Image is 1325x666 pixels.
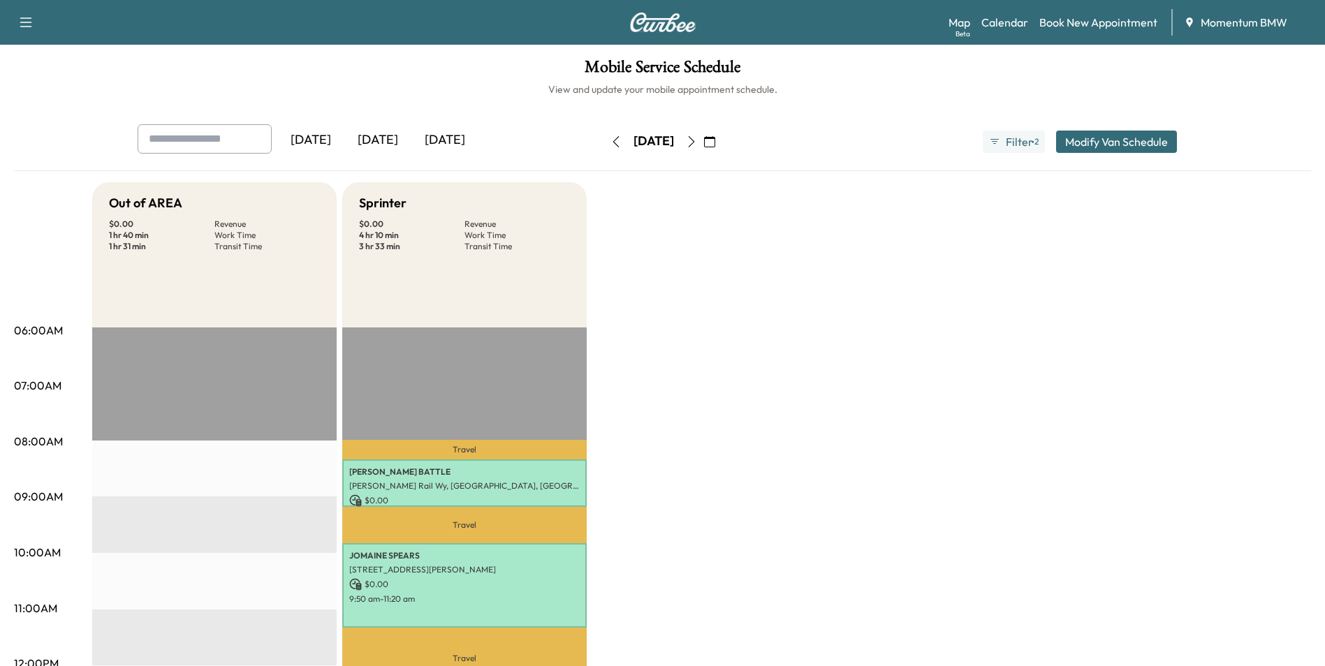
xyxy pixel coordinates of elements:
button: Filter●2 [983,131,1044,153]
a: MapBeta [949,14,970,31]
img: Curbee Logo [629,13,696,32]
h6: View and update your mobile appointment schedule. [14,82,1311,96]
p: $ 0.00 [349,494,580,507]
a: Book New Appointment [1039,14,1157,31]
p: [PERSON_NAME] Rail Wy, [GEOGRAPHIC_DATA], [GEOGRAPHIC_DATA] [349,480,580,491]
p: 1 hr 40 min [109,230,214,241]
p: Travel [342,440,587,459]
p: $ 0.00 [349,578,580,591]
span: 2 [1034,136,1039,147]
p: Revenue [464,219,570,230]
a: Calendar [981,14,1028,31]
span: ● [1031,138,1034,145]
p: 3 hr 33 min [359,241,464,252]
p: 10:00AM [14,544,61,561]
p: Work Time [214,230,320,241]
p: [PERSON_NAME] BATTLE [349,466,580,478]
p: $ 0.00 [359,219,464,230]
p: JOMAINE SPEARS [349,550,580,561]
p: Transit Time [464,241,570,252]
p: 1 hr 31 min [109,241,214,252]
p: 11:00AM [14,600,57,616]
div: [DATE] [411,124,478,156]
div: [DATE] [344,124,411,156]
div: Beta [956,29,970,39]
div: [DATE] [277,124,344,156]
p: Travel [342,507,587,543]
span: Momentum BMW [1201,14,1287,31]
p: 4 hr 10 min [359,230,464,241]
p: 08:00AM [14,433,63,450]
div: [DATE] [634,133,674,150]
p: [STREET_ADDRESS][PERSON_NAME] [349,564,580,575]
p: 06:00AM [14,322,63,339]
p: $ 0.00 [109,219,214,230]
p: Transit Time [214,241,320,252]
h5: Out of AREA [109,193,182,213]
button: Modify Van Schedule [1056,131,1177,153]
p: Work Time [464,230,570,241]
p: 07:00AM [14,377,61,394]
p: 09:00AM [14,488,63,505]
h5: Sprinter [359,193,407,213]
span: Filter [1006,133,1031,150]
h1: Mobile Service Schedule [14,59,1311,82]
p: 9:50 am - 11:20 am [349,593,580,605]
p: Revenue [214,219,320,230]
